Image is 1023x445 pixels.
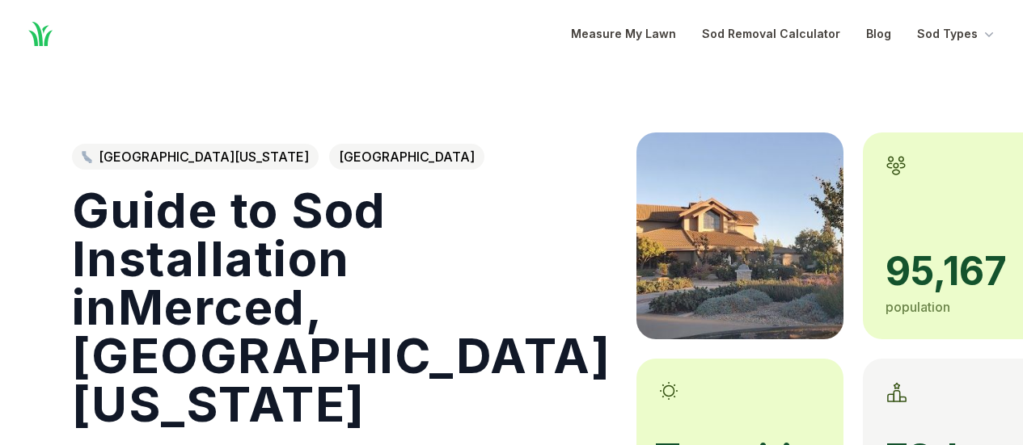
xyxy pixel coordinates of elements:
a: Measure My Lawn [571,24,676,44]
span: [GEOGRAPHIC_DATA] [329,144,484,170]
a: Sod Removal Calculator [702,24,840,44]
img: A picture of Merced [636,132,843,339]
h1: Guide to Sod Installation in Merced , [GEOGRAPHIC_DATA][US_STATE] [72,186,611,428]
a: Blog [866,24,891,44]
img: Northern California state outline [82,151,92,163]
span: population [886,299,950,315]
a: [GEOGRAPHIC_DATA][US_STATE] [72,144,319,170]
button: Sod Types [917,24,997,44]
